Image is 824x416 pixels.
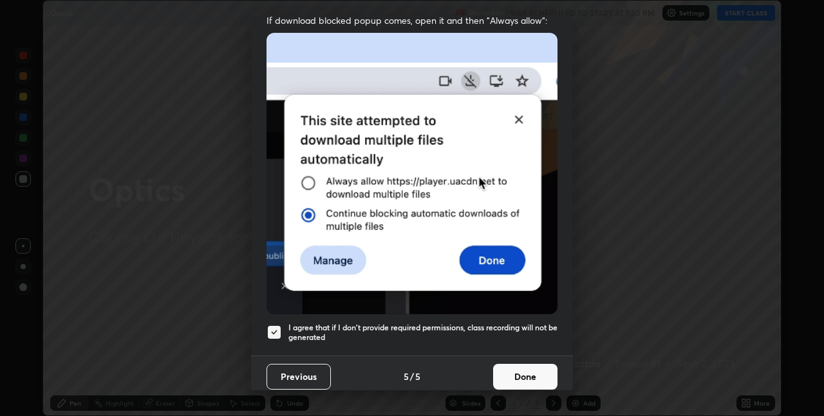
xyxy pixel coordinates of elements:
button: Done [493,364,557,390]
h4: 5 [404,370,409,383]
h4: 5 [415,370,420,383]
h5: I agree that if I don't provide required permissions, class recording will not be generated [288,323,557,343]
img: downloads-permission-blocked.gif [267,33,557,314]
button: Previous [267,364,331,390]
h4: / [410,370,414,383]
span: If download blocked popup comes, open it and then "Always allow": [267,14,557,26]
